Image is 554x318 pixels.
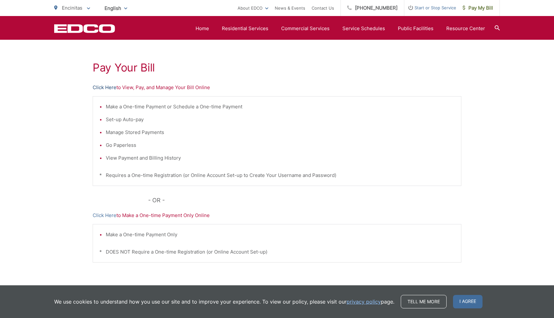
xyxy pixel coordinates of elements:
p: to Make a One-time Payment Only Online [93,212,461,219]
a: Commercial Services [281,25,330,32]
li: Go Paperless [106,141,455,149]
p: * Requires a One-time Registration (or Online Account Set-up to Create Your Username and Password) [99,172,455,179]
a: Home [196,25,209,32]
h1: Pay Your Bill [93,61,461,74]
li: View Payment and Billing History [106,154,455,162]
span: English [100,3,132,14]
p: We use cookies to understand how you use our site and to improve your experience. To view our pol... [54,298,394,305]
a: Contact Us [312,4,334,12]
li: Make a One-time Payment or Schedule a One-time Payment [106,103,455,111]
p: to View, Pay, and Manage Your Bill Online [93,84,461,91]
span: Pay My Bill [463,4,493,12]
p: * DOES NOT Require a One-time Registration (or Online Account Set-up) [99,248,455,256]
a: Click Here [93,212,116,219]
a: News & Events [275,4,305,12]
a: Click Here [93,84,116,91]
a: Residential Services [222,25,268,32]
a: Tell me more [401,295,447,308]
li: Set-up Auto-pay [106,116,455,123]
span: I agree [453,295,483,308]
li: Make a One-time Payment Only [106,231,455,238]
span: Encinitas [62,5,82,11]
a: About EDCO [238,4,268,12]
a: Service Schedules [342,25,385,32]
a: EDCD logo. Return to the homepage. [54,24,115,33]
a: privacy policy [347,298,381,305]
p: - OR - [148,196,462,205]
li: Manage Stored Payments [106,129,455,136]
a: Resource Center [446,25,485,32]
a: Public Facilities [398,25,433,32]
